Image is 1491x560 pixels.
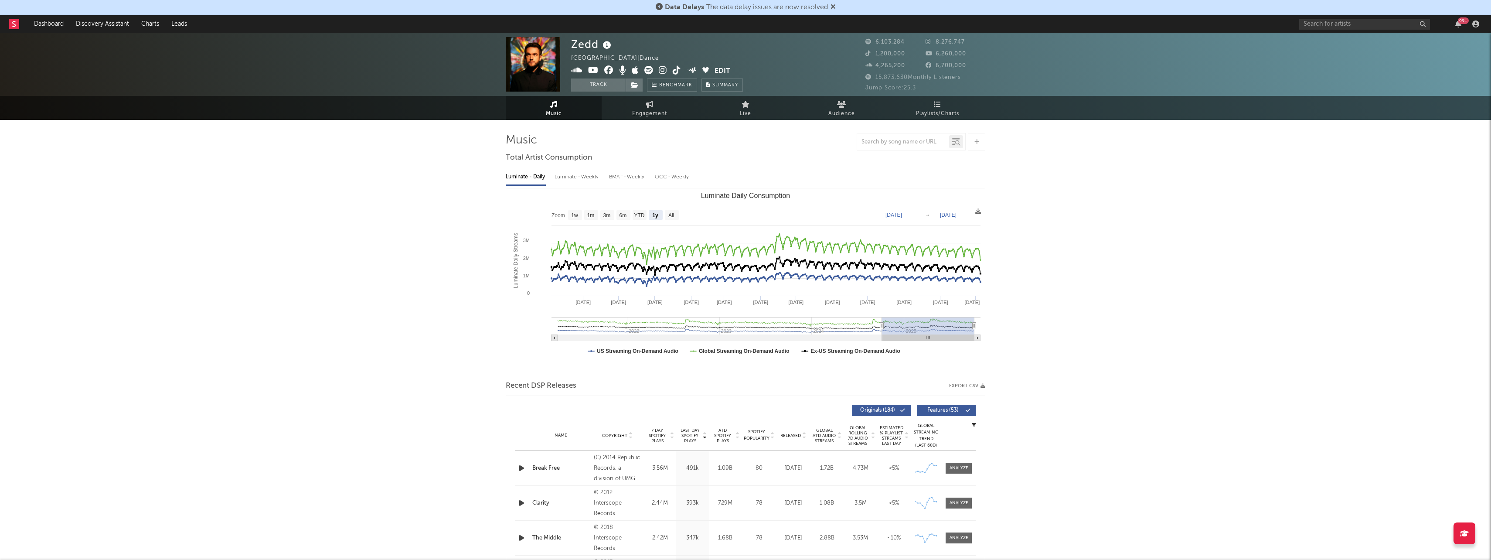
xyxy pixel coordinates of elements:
a: Benchmark [647,79,697,92]
text: 1w [571,212,578,219]
span: 8,276,747 [926,39,965,45]
a: Live [698,96,793,120]
div: 4.73M [846,464,875,473]
div: 80 [744,464,774,473]
span: Spotify Popularity [744,429,769,442]
span: Features ( 53 ) [923,408,963,413]
div: [DATE] [779,534,808,543]
div: Global Streaming Trend (Last 60D) [913,423,939,449]
a: The Middle [532,534,589,543]
button: 99+ [1455,20,1461,27]
div: 2.42M [646,534,674,543]
div: © 2018 Interscope Records [594,522,641,554]
span: Copyright [602,433,627,438]
div: Zedd [571,37,613,51]
span: Audience [828,109,855,119]
a: Break Free [532,464,589,473]
span: Estimated % Playlist Streams Last Day [879,425,903,446]
span: 4,265,200 [865,63,905,68]
button: Originals(184) [852,405,911,416]
text: [DATE] [860,300,875,305]
text: [DATE] [684,300,699,305]
text: Luminate Daily Consumption [701,192,790,199]
span: Music [546,109,562,119]
text: [DATE] [885,212,902,218]
text: 2M [523,256,530,261]
text: 0 [527,290,530,296]
div: 491k [678,464,707,473]
text: All [668,212,674,219]
span: Engagement [632,109,667,119]
span: Released [780,433,801,438]
button: Edit [715,66,730,77]
a: Engagement [602,96,698,120]
span: 7 Day Spotify Plays [646,428,669,444]
div: Name [532,432,589,439]
div: OCC - Weekly [655,170,690,184]
span: ATD Spotify Plays [711,428,734,444]
span: Originals ( 184 ) [858,408,898,413]
button: Track [571,79,626,92]
text: [DATE] [940,212,957,218]
text: [DATE] [896,300,912,305]
button: Summary [701,79,743,92]
text: 3m [603,212,611,219]
div: <5% [879,464,909,473]
span: : The data delay issues are now resolved [665,4,828,11]
span: Live [740,109,751,119]
a: Clarity [532,499,589,508]
text: [DATE] [933,300,948,305]
div: 347k [678,534,707,543]
span: 6,103,284 [865,39,905,45]
a: Audience [793,96,889,120]
span: Global ATD Audio Streams [812,428,836,444]
text: [DATE] [611,300,626,305]
text: [DATE] [965,300,980,305]
button: Features(53) [917,405,976,416]
svg: Luminate Daily Consumption [506,188,985,363]
text: → [925,212,930,218]
span: Summary [712,83,738,88]
div: Luminate - Weekly [555,170,600,184]
span: 1,200,000 [865,51,905,57]
text: Ex-US Streaming On-Demand Audio [810,348,900,354]
input: Search by song name or URL [857,139,949,146]
a: Dashboard [28,15,70,33]
span: Total Artist Consumption [506,153,592,163]
text: 1M [523,273,530,278]
div: 3.53M [846,534,875,543]
div: 2.44M [646,499,674,508]
span: 6,260,000 [926,51,966,57]
div: ~ 10 % [879,534,909,543]
div: (C) 2014 Republic Records, a division of UMG Recordings, Inc. [594,453,641,484]
span: Dismiss [831,4,836,11]
div: 3.5M [846,499,875,508]
div: [DATE] [779,464,808,473]
span: Recent DSP Releases [506,381,576,391]
input: Search for artists [1299,19,1430,30]
span: Last Day Spotify Plays [678,428,701,444]
text: Zoom [551,212,565,219]
text: 1m [587,212,595,219]
div: 99 + [1458,17,1469,24]
text: [DATE] [753,300,769,305]
text: [DATE] [717,300,732,305]
text: 3M [523,238,530,243]
text: 1y [652,212,658,219]
span: Jump Score: 25.3 [865,85,916,91]
text: Global Streaming On-Demand Audio [699,348,790,354]
div: 393k [678,499,707,508]
div: [DATE] [779,499,808,508]
text: [DATE] [647,300,663,305]
div: 1.09B [711,464,739,473]
span: Playlists/Charts [916,109,959,119]
div: <5% [879,499,909,508]
div: 78 [744,499,774,508]
div: © 2012 Interscope Records [594,488,641,519]
text: YTD [634,212,644,219]
a: Discovery Assistant [70,15,135,33]
div: 2.88B [812,534,841,543]
div: 1.08B [812,499,841,508]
